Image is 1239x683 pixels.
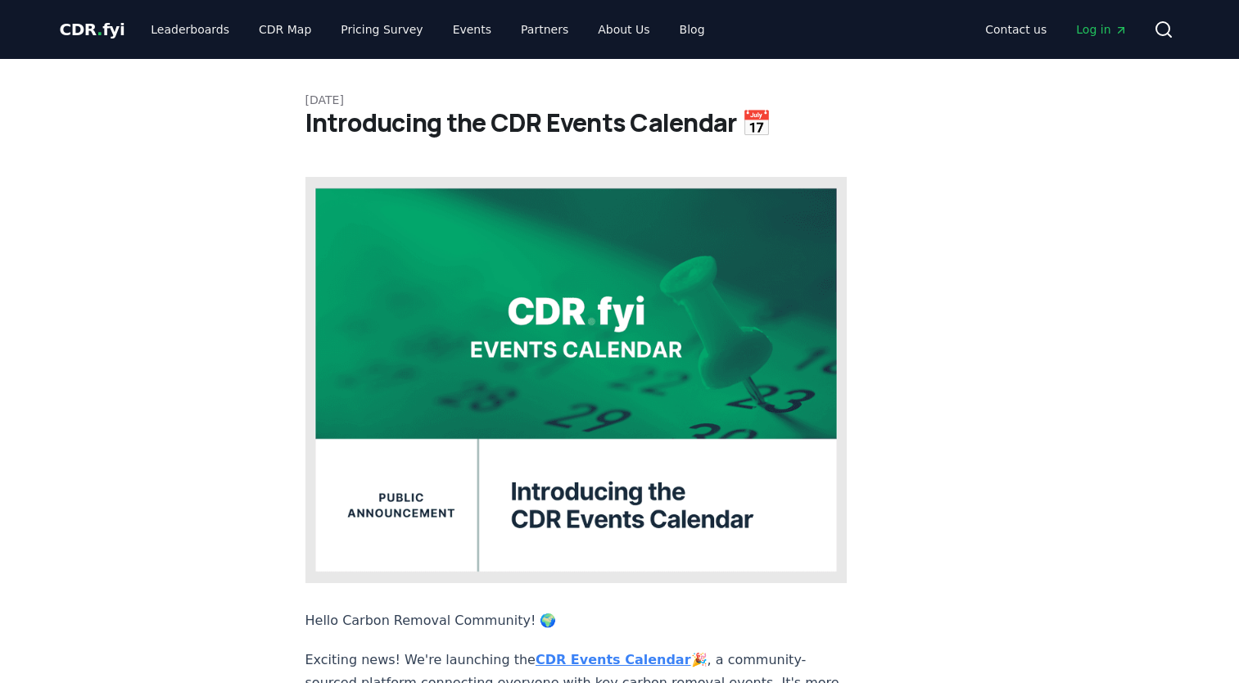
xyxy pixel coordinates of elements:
[60,18,125,41] a: CDR.fyi
[305,177,848,583] img: blog post image
[138,15,242,44] a: Leaderboards
[246,15,324,44] a: CDR Map
[585,15,662,44] a: About Us
[536,652,691,667] a: CDR Events Calendar
[328,15,436,44] a: Pricing Survey
[1076,21,1127,38] span: Log in
[305,108,934,138] h1: Introducing the CDR Events Calendar 📅
[508,15,581,44] a: Partners
[440,15,504,44] a: Events
[305,609,848,632] p: Hello Carbon Removal Community! 🌍
[972,15,1060,44] a: Contact us
[305,92,934,108] p: [DATE]
[138,15,717,44] nav: Main
[60,20,125,39] span: CDR fyi
[1063,15,1140,44] a: Log in
[667,15,718,44] a: Blog
[972,15,1140,44] nav: Main
[97,20,102,39] span: .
